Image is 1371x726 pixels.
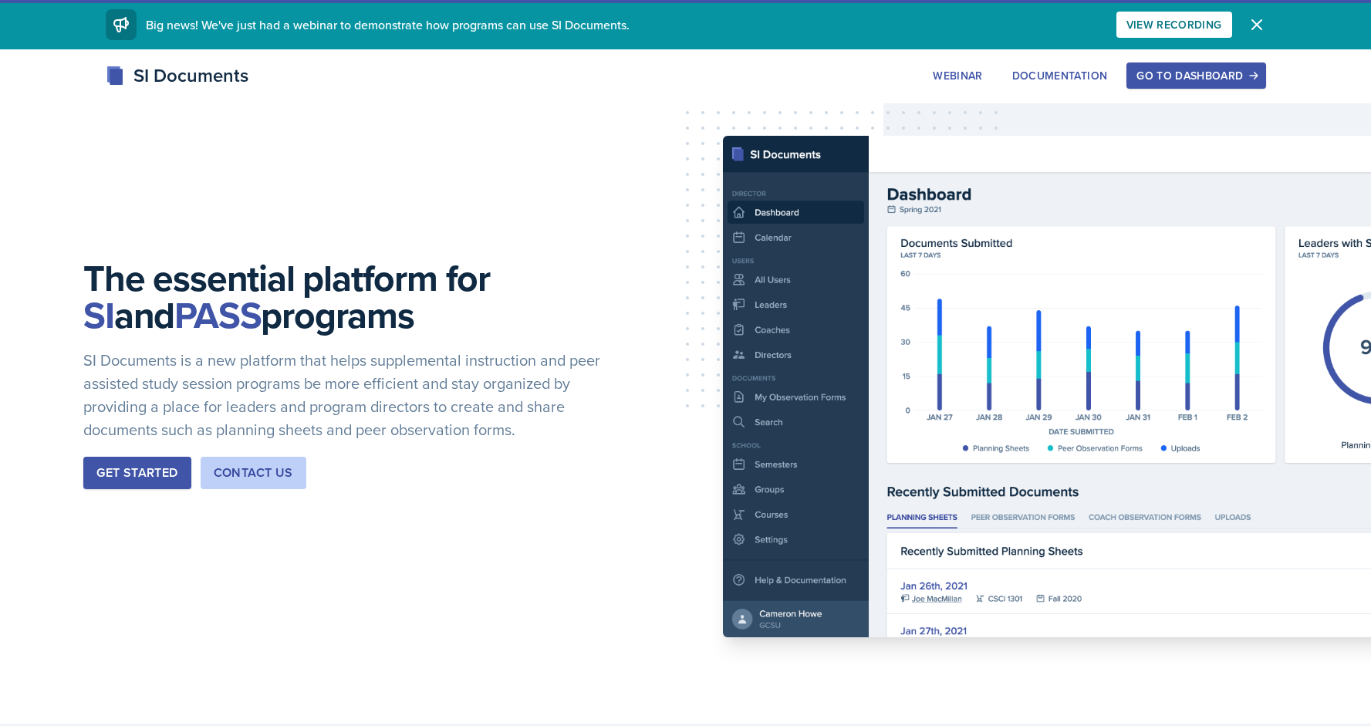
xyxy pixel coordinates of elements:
button: Go to Dashboard [1126,62,1265,89]
button: Get Started [83,457,191,489]
div: Go to Dashboard [1136,69,1255,82]
div: View Recording [1126,19,1222,31]
button: Documentation [1002,62,1118,89]
div: Documentation [1012,69,1108,82]
div: Contact Us [214,464,293,482]
span: Big news! We've just had a webinar to demonstrate how programs can use SI Documents. [146,16,630,33]
button: View Recording [1116,12,1232,38]
div: Webinar [933,69,982,82]
div: Get Started [96,464,177,482]
button: Webinar [923,62,992,89]
button: Contact Us [201,457,306,489]
div: SI Documents [106,62,248,89]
